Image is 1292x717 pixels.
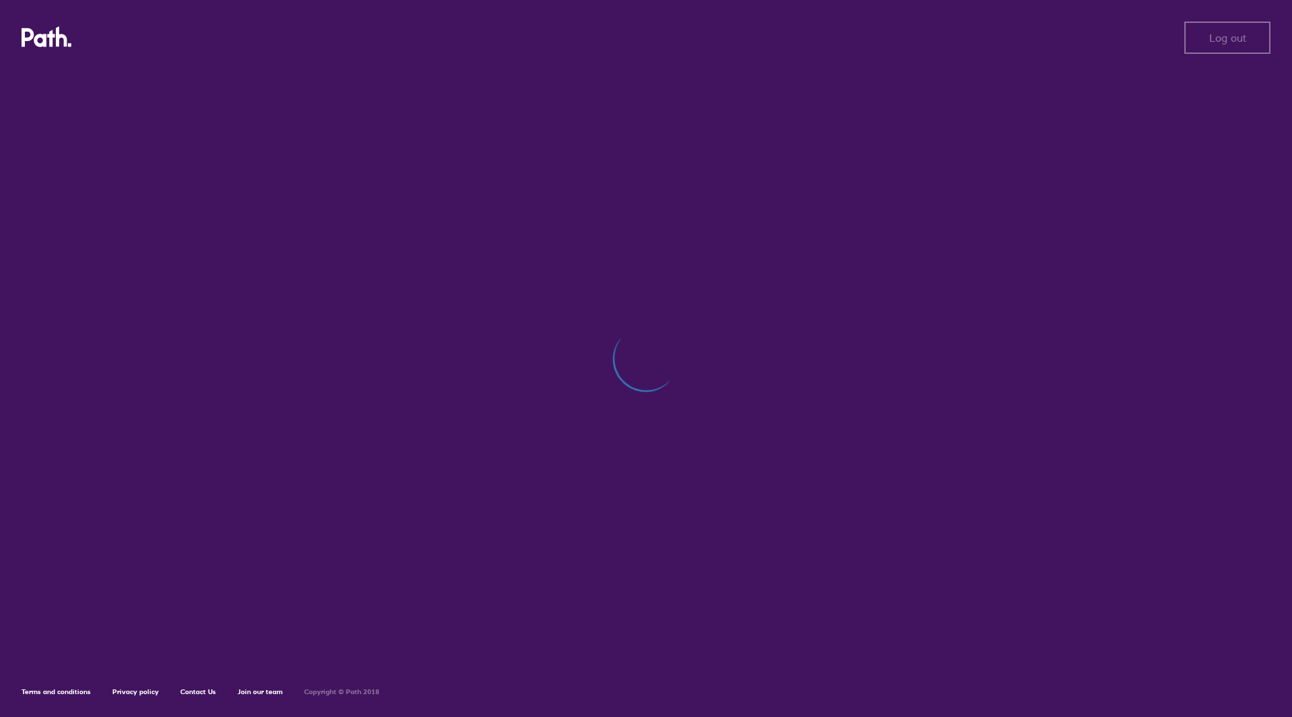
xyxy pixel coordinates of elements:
button: Log out [1184,22,1270,54]
a: Join our team [238,687,283,696]
a: Contact Us [180,687,216,696]
span: Log out [1209,32,1246,44]
a: Terms and conditions [22,687,91,696]
h6: Copyright © Path 2018 [304,688,380,696]
a: Privacy policy [112,687,159,696]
